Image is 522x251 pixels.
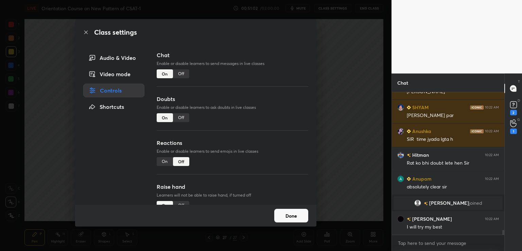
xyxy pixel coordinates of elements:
[470,129,484,133] img: iconic-dark.1390631f.png
[485,153,499,157] div: 10:22 AM
[397,175,404,182] img: 4996c1c9a5f24dc6bf6cb26758d2f243.74377882_3
[83,84,144,97] div: Controls
[157,183,308,191] h3: Raise hand
[392,74,414,92] p: Chat
[407,129,411,133] img: Learner_Badge_beginner_1_8b307cf2a0.svg
[83,67,144,81] div: Video mode
[407,224,499,231] div: I will try my best
[392,92,504,235] div: grid
[83,100,144,114] div: Shortcuts
[397,216,404,222] img: 3
[274,209,308,222] button: Done
[407,217,411,221] img: no-rating-badge.077c3623.svg
[411,215,452,222] h6: [PERSON_NAME]
[517,117,520,122] p: G
[411,175,432,182] h6: Anupam
[485,177,499,181] div: 10:22 AM
[485,217,499,221] div: 10:22 AM
[411,128,431,135] h6: Anushka
[414,200,421,206] img: default.png
[157,95,308,103] h3: Doubts
[157,104,308,111] p: Enable or disable learners to ask doubts in live classes
[157,69,173,78] div: On
[407,112,499,119] div: [PERSON_NAME] par
[83,51,144,65] div: Audio & Video
[173,113,189,122] div: Off
[157,61,308,67] p: Enable or disable learners to send messages in live classes
[407,136,499,143] div: SIR time jyada lgta h
[157,201,173,210] div: On
[397,152,404,158] img: 4d5342b313de4112812f98d56b120c87.jpg
[510,129,517,134] div: 1
[407,160,499,167] div: Rat ko bhi doubt lete hen Sir
[485,105,499,110] div: 10:22 AM
[397,104,404,111] img: 27ebd6115557474eafe1e85771f25e77.jpg
[411,104,429,111] h6: SHYAM
[157,148,308,154] p: Enable or disable learners to send emojis in live classes
[157,192,308,198] p: Learners will not be able to raise hand, if turned off
[510,110,517,115] div: 2
[411,151,429,158] h6: Hitman
[518,79,520,84] p: T
[173,69,189,78] div: Off
[157,113,173,122] div: On
[157,157,173,166] div: On
[157,139,308,147] h3: Reactions
[470,105,484,110] img: iconic-dark.1390631f.png
[407,153,411,157] img: no-rating-badge.077c3623.svg
[173,157,189,166] div: Off
[407,177,411,181] img: Learner_Badge_beginner_1_8b307cf2a0.svg
[173,201,189,210] div: Off
[397,128,404,135] img: b76b12fd5e664b44a8b358efbe49336e.jpg
[469,200,482,206] span: joined
[407,184,499,190] div: absolutely clear sir
[485,129,499,133] div: 10:22 AM
[157,51,308,59] h3: Chat
[407,105,411,110] img: Learner_Badge_beginner_1_8b307cf2a0.svg
[518,98,520,103] p: D
[94,27,137,37] h2: Class settings
[429,200,469,206] span: [PERSON_NAME]
[424,202,428,205] img: no-rating-badge.077c3623.svg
